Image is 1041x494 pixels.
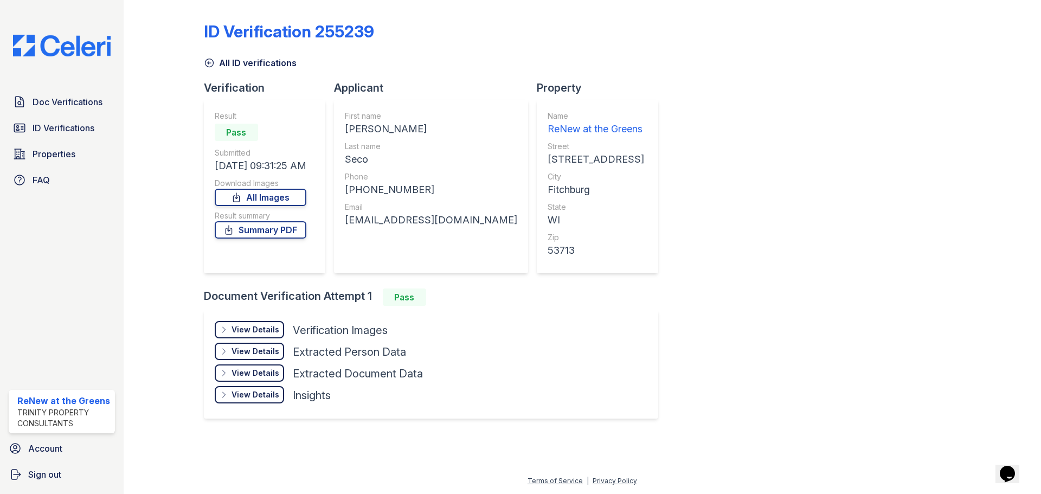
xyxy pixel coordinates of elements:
[33,121,94,134] span: ID Verifications
[4,464,119,485] a: Sign out
[204,56,297,69] a: All ID verifications
[33,147,75,161] span: Properties
[293,366,423,381] div: Extracted Document Data
[232,368,279,378] div: View Details
[334,80,537,95] div: Applicant
[548,243,644,258] div: 53713
[345,171,517,182] div: Phone
[9,169,115,191] a: FAQ
[215,111,306,121] div: Result
[4,438,119,459] a: Account
[548,111,644,121] div: Name
[204,288,667,306] div: Document Verification Attempt 1
[548,182,644,197] div: Fitchburg
[345,202,517,213] div: Email
[548,141,644,152] div: Street
[204,22,374,41] div: ID Verification 255239
[293,344,406,360] div: Extracted Person Data
[33,174,50,187] span: FAQ
[548,213,644,228] div: WI
[345,213,517,228] div: [EMAIL_ADDRESS][DOMAIN_NAME]
[548,152,644,167] div: [STREET_ADDRESS]
[17,394,111,407] div: ReNew at the Greens
[548,202,644,213] div: State
[548,121,644,137] div: ReNew at the Greens
[17,407,111,429] div: Trinity Property Consultants
[232,346,279,357] div: View Details
[345,111,517,121] div: First name
[215,221,306,239] a: Summary PDF
[4,35,119,56] img: CE_Logo_Blue-a8612792a0a2168367f1c8372b55b34899dd931a85d93a1a3d3e32e68fde9ad4.png
[548,171,644,182] div: City
[28,468,61,481] span: Sign out
[593,477,637,485] a: Privacy Policy
[232,324,279,335] div: View Details
[345,121,517,137] div: [PERSON_NAME]
[587,477,589,485] div: |
[232,389,279,400] div: View Details
[215,124,258,141] div: Pass
[9,117,115,139] a: ID Verifications
[215,158,306,174] div: [DATE] 09:31:25 AM
[215,147,306,158] div: Submitted
[345,141,517,152] div: Last name
[33,95,102,108] span: Doc Verifications
[215,210,306,221] div: Result summary
[383,288,426,306] div: Pass
[293,323,388,338] div: Verification Images
[345,152,517,167] div: Seco
[548,111,644,137] a: Name ReNew at the Greens
[9,143,115,165] a: Properties
[28,442,62,455] span: Account
[215,189,306,206] a: All Images
[9,91,115,113] a: Doc Verifications
[345,182,517,197] div: [PHONE_NUMBER]
[548,232,644,243] div: Zip
[537,80,667,95] div: Property
[293,388,331,403] div: Insights
[995,451,1030,483] iframe: chat widget
[215,178,306,189] div: Download Images
[204,80,334,95] div: Verification
[528,477,583,485] a: Terms of Service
